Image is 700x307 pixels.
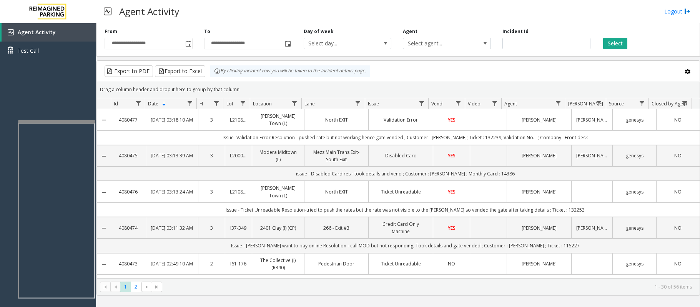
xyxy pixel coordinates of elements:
[576,152,608,159] a: [PERSON_NAME]
[448,225,456,231] span: YES
[309,224,364,232] a: 266 - Exit #3
[115,2,183,21] h3: Agent Activity
[230,224,247,232] a: I37-349
[448,152,456,159] span: YES
[226,100,233,107] span: Lot
[431,100,442,107] span: Vend
[512,152,567,159] a: [PERSON_NAME]
[448,189,456,195] span: YES
[309,116,364,123] a: North EXIT
[680,98,690,108] a: Closed by Agent Filter Menu
[576,224,608,232] a: [PERSON_NAME]
[97,98,700,278] div: Data table
[141,282,152,292] span: Go to the next page
[438,152,465,159] a: YES
[155,65,205,77] button: Export to Excel
[309,260,364,267] a: Pedestrian Door
[151,188,193,195] a: [DATE] 03:13:24 AM
[512,188,567,195] a: [PERSON_NAME]
[289,98,300,108] a: Location Filter Menu
[373,188,428,195] a: Ticket Unreadable
[253,100,272,107] span: Location
[115,224,141,232] a: 4080474
[2,23,96,42] a: Agent Activity
[151,152,193,159] a: [DATE] 03:13:39 AM
[151,260,193,267] a: [DATE] 02:49:10 AM
[661,152,695,159] a: NO
[114,100,118,107] span: Id
[203,116,220,123] a: 3
[576,116,608,123] a: [PERSON_NAME]
[304,38,374,49] span: Select day...
[104,2,111,21] img: pageIcon
[617,260,651,267] a: genesys
[512,260,567,267] a: [PERSON_NAME]
[512,116,567,123] a: [PERSON_NAME]
[416,98,427,108] a: Issue Filter Menu
[661,224,695,232] a: NO
[230,152,247,159] a: L20000500
[403,28,417,35] label: Agent
[438,116,465,123] a: YES
[154,284,160,290] span: Go to the last page
[448,260,455,267] span: NO
[148,100,158,107] span: Date
[230,188,247,195] a: L21088000
[283,38,292,49] span: Toggle popup
[257,112,299,127] a: [PERSON_NAME] Town (L)
[674,260,682,267] span: NO
[144,284,150,290] span: Go to the next page
[97,189,111,195] a: Collapse Details
[438,188,465,195] a: YES
[151,224,193,232] a: [DATE] 03:11:32 AM
[97,83,700,96] div: Drag a column header and drop it here to group by that column
[438,224,465,232] a: YES
[230,260,247,267] a: I61-176
[512,224,567,232] a: [PERSON_NAME]
[257,224,299,232] a: 2401 Clay (I) (CP)
[111,275,700,289] td: Issue - Ticket Unreadable Resolution - I tried to assist the [PERSON_NAME] but then there was no ...
[353,98,363,108] a: Lane Filter Menu
[184,38,192,49] span: Toggle popup
[617,116,651,123] a: genesys
[105,28,117,35] label: From
[131,282,141,292] span: Page 2
[111,167,700,181] td: issue - Disabled Card res - took details and vend ; Customer : [PERSON_NAME] ; Monthly Card : 14386
[594,98,604,108] a: Parker Filter Menu
[257,257,299,271] a: The Collective (I) (R390)
[203,224,220,232] a: 3
[133,98,143,108] a: Id Filter Menu
[664,7,690,15] a: Logout
[214,68,220,74] img: infoIcon.svg
[111,203,700,217] td: Issue - Ticket Unreadable Resolution-tried to push the rates but the rate was not visible to the ...
[489,98,500,108] a: Video Filter Menu
[368,100,379,107] span: Issue
[111,130,700,145] td: Issue -Validation Error Resolution - pushed rate but not working hence gate vended ; Customer : [...
[684,7,690,15] img: logout
[609,100,624,107] span: Source
[203,188,220,195] a: 3
[373,116,428,123] a: Validation Error
[674,117,682,123] span: NO
[17,47,39,55] span: Test Call
[257,148,299,163] a: Modera Midtown (L)
[200,100,203,107] span: H
[304,28,334,35] label: Day of week
[403,38,473,49] span: Select agent...
[448,117,456,123] span: YES
[97,261,111,267] a: Collapse Details
[468,100,481,107] span: Video
[637,98,647,108] a: Source Filter Menu
[553,98,563,108] a: Agent Filter Menu
[309,148,364,163] a: Mezz Main Trans Exit- South Exit
[238,98,248,108] a: Lot Filter Menu
[617,188,651,195] a: genesys
[438,260,465,267] a: NO
[203,260,220,267] a: 2
[568,100,603,107] span: [PERSON_NAME]
[8,29,14,35] img: 'icon'
[211,98,221,108] a: H Filter Menu
[115,116,141,123] a: 4080477
[97,153,111,159] a: Collapse Details
[152,282,162,292] span: Go to the last page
